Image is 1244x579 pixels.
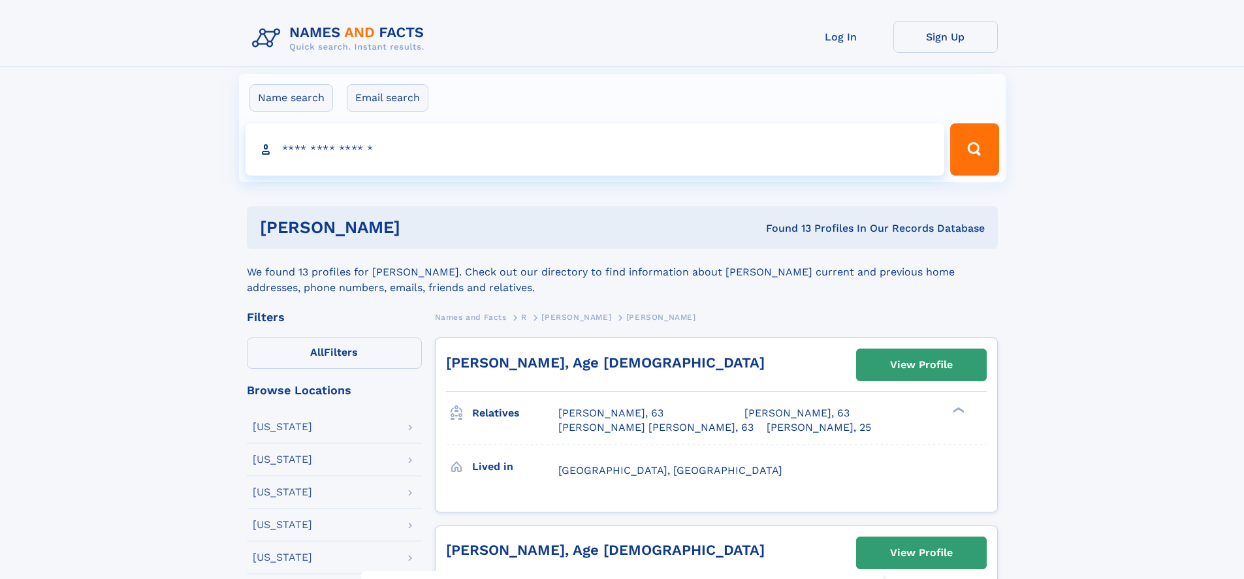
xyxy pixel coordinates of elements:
div: [US_STATE] [253,487,312,497]
a: [PERSON_NAME], 25 [767,420,871,435]
input: search input [246,123,945,176]
div: Filters [247,311,422,323]
h3: Lived in [472,456,558,478]
a: [PERSON_NAME] [541,309,611,325]
div: We found 13 profiles for [PERSON_NAME]. Check out our directory to find information about [PERSON... [247,249,998,296]
a: R [521,309,527,325]
button: Search Button [950,123,998,176]
div: Found 13 Profiles In Our Records Database [583,221,985,236]
a: Names and Facts [435,309,507,325]
a: [PERSON_NAME] [PERSON_NAME], 63 [558,420,754,435]
a: Sign Up [893,21,998,53]
div: [US_STATE] [253,552,312,563]
span: [PERSON_NAME] [541,313,611,322]
div: View Profile [890,350,953,380]
a: [PERSON_NAME], 63 [744,406,850,420]
div: ❯ [949,406,965,415]
a: View Profile [857,537,986,569]
label: Name search [249,84,333,112]
span: [GEOGRAPHIC_DATA], [GEOGRAPHIC_DATA] [558,464,782,477]
a: [PERSON_NAME], Age [DEMOGRAPHIC_DATA] [446,542,765,558]
label: Filters [247,337,422,369]
span: R [521,313,527,322]
a: [PERSON_NAME], Age [DEMOGRAPHIC_DATA] [446,354,765,371]
div: [US_STATE] [253,520,312,530]
div: [US_STATE] [253,454,312,465]
a: Log In [789,21,893,53]
div: [US_STATE] [253,422,312,432]
a: View Profile [857,349,986,381]
span: [PERSON_NAME] [626,313,696,322]
h3: Relatives [472,402,558,424]
div: View Profile [890,538,953,568]
span: All [310,346,324,358]
img: Logo Names and Facts [247,21,435,56]
a: [PERSON_NAME], 63 [558,406,663,420]
div: Browse Locations [247,384,422,396]
label: Email search [347,84,428,112]
h1: [PERSON_NAME] [260,219,583,236]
